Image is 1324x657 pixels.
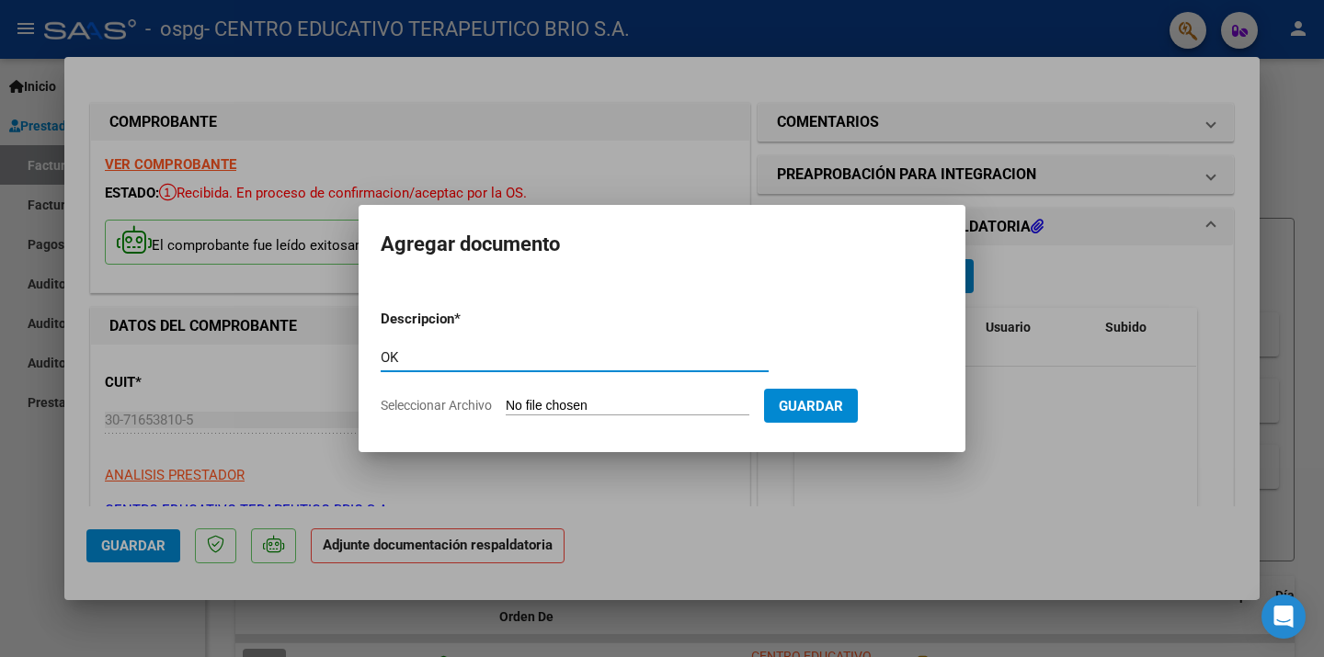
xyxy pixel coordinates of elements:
[764,389,858,423] button: Guardar
[779,398,843,414] span: Guardar
[381,227,943,262] h2: Agregar documento
[381,309,550,330] p: Descripcion
[1261,595,1306,639] div: Open Intercom Messenger
[381,398,492,413] span: Seleccionar Archivo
